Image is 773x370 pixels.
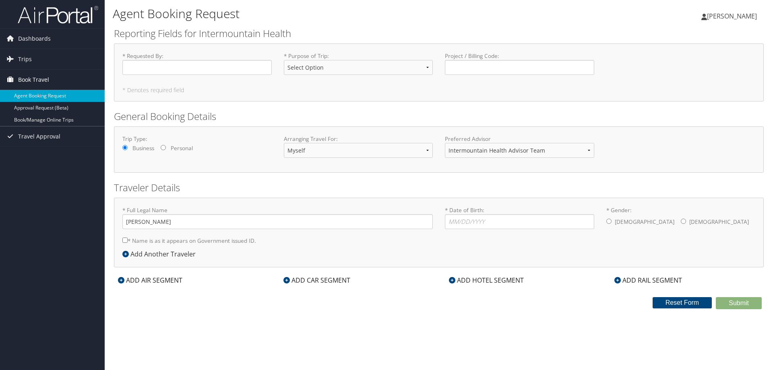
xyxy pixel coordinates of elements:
[122,52,272,75] label: * Requested By :
[122,60,272,75] input: * Requested By:
[689,214,749,229] label: [DEMOGRAPHIC_DATA]
[653,297,712,308] button: Reset Form
[114,181,764,194] h2: Traveler Details
[701,4,765,28] a: [PERSON_NAME]
[122,135,272,143] label: Trip Type:
[122,249,200,259] div: Add Another Traveler
[606,206,756,230] label: * Gender:
[114,275,186,285] div: ADD AIR SEGMENT
[18,126,60,147] span: Travel Approval
[18,29,51,49] span: Dashboards
[284,52,433,81] label: * Purpose of Trip :
[445,52,594,75] label: Project / Billing Code :
[122,238,128,243] input: * Name is as it appears on Government issued ID.
[18,49,32,69] span: Trips
[114,27,764,40] h2: Reporting Fields for Intermountain Health
[122,87,755,93] h5: * Denotes required field
[716,297,762,309] button: Submit
[279,275,354,285] div: ADD CAR SEGMENT
[606,219,612,224] input: * Gender:[DEMOGRAPHIC_DATA][DEMOGRAPHIC_DATA]
[132,144,154,152] label: Business
[610,275,686,285] div: ADD RAIL SEGMENT
[122,206,433,229] label: * Full Legal Name
[18,5,98,24] img: airportal-logo.png
[445,60,594,75] input: Project / Billing Code:
[113,5,548,22] h1: Agent Booking Request
[171,144,193,152] label: Personal
[615,214,674,229] label: [DEMOGRAPHIC_DATA]
[122,214,433,229] input: * Full Legal Name
[445,275,528,285] div: ADD HOTEL SEGMENT
[681,219,686,224] input: * Gender:[DEMOGRAPHIC_DATA][DEMOGRAPHIC_DATA]
[445,214,594,229] input: * Date of Birth:
[122,233,256,248] label: * Name is as it appears on Government issued ID.
[707,12,757,21] span: [PERSON_NAME]
[114,110,764,123] h2: General Booking Details
[445,135,594,143] label: Preferred Advisor
[18,70,49,90] span: Book Travel
[284,60,433,75] select: * Purpose of Trip:
[284,135,433,143] label: Arranging Travel For:
[445,206,594,229] label: * Date of Birth:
